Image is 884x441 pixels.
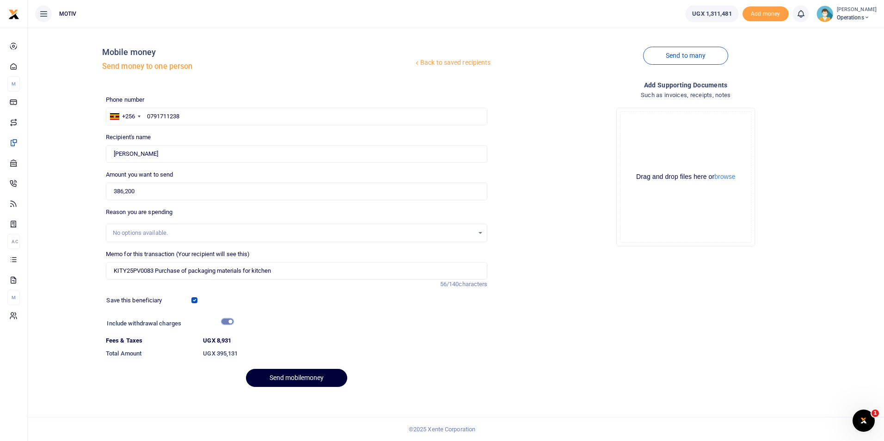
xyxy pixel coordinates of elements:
a: UGX 1,311,481 [685,6,738,22]
a: Add money [743,10,789,17]
span: Operations [837,13,877,22]
iframe: Intercom live chat [853,410,875,432]
span: MOTIV [55,10,80,18]
li: M [7,76,20,92]
h4: Add supporting Documents [495,80,877,90]
li: Toup your wallet [743,6,789,22]
div: Uganda: +256 [106,108,143,125]
div: File Uploader [616,108,755,246]
span: 56/140 [440,281,459,288]
a: logo-small logo-large logo-large [8,10,19,17]
input: Loading name... [106,145,488,163]
li: Wallet ballance [681,6,742,22]
img: profile-user [816,6,833,22]
label: Amount you want to send [106,170,173,179]
h6: UGX 395,131 [203,350,487,357]
label: Reason you are spending [106,208,172,217]
span: UGX 1,311,481 [692,9,731,18]
li: Ac [7,234,20,249]
dt: Fees & Taxes [102,336,199,345]
label: Recipient's name [106,133,151,142]
h4: Such as invoices, receipts, notes [495,90,877,100]
span: Add money [743,6,789,22]
h6: Total Amount [106,350,196,357]
h6: Include withdrawal charges [107,320,229,327]
img: logo-small [8,9,19,20]
div: Drag and drop files here or [620,172,751,181]
span: 1 [872,410,879,417]
a: profile-user [PERSON_NAME] Operations [816,6,877,22]
button: browse [714,173,735,180]
input: Enter extra information [106,262,488,280]
div: No options available. [113,228,474,238]
h5: Send money to one person [102,62,413,71]
li: M [7,290,20,305]
input: UGX [106,183,488,200]
a: Back to saved recipients [413,55,491,71]
label: Phone number [106,95,144,104]
h4: Mobile money [102,47,413,57]
span: characters [459,281,487,288]
button: Send mobilemoney [246,369,347,387]
label: Memo for this transaction (Your recipient will see this) [106,250,250,259]
div: +256 [122,112,135,121]
a: Send to many [643,47,728,65]
label: Save this beneficiary [106,296,162,305]
input: Enter phone number [106,108,488,125]
small: [PERSON_NAME] [837,6,877,14]
label: UGX 8,931 [203,336,231,345]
